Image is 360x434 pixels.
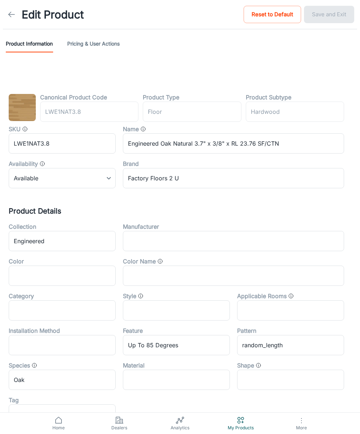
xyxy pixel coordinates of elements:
svg: Product style, such as "Traditional" or "Minimalist" [138,293,143,299]
button: Product Information [6,35,53,52]
button: Pricing & User Actions [67,35,120,52]
button: More [271,413,332,434]
label: Style [123,292,136,300]
label: SKU [9,125,21,133]
label: Installation Method [9,326,60,335]
img: Engineered Oak Natural 3.7" x 3/8" x RL 23.76 SF/CTN [9,94,36,121]
label: Shape [237,361,254,370]
a: Dealers [89,413,150,434]
label: Brand [123,159,139,168]
div: Available [9,168,116,188]
span: More [275,425,327,430]
label: Name [123,125,139,133]
svg: Product species, such as "Oak" [31,362,37,368]
span: Analytics [154,425,206,431]
h5: Product Details [9,206,351,216]
label: Material [123,361,145,370]
label: Color [9,257,24,266]
a: Home [28,413,89,434]
svg: Product name [140,126,146,132]
span: Dealers [93,425,145,431]
label: Pattern [237,326,256,335]
h1: Edit Product [22,7,84,23]
label: Category [9,292,34,300]
label: Color Name [123,257,156,266]
svg: Shape of the product, such as "Rectangle", "Runner" [256,362,261,368]
label: Species [9,361,30,370]
label: Collection [9,222,36,231]
svg: SKU for the product [22,126,28,132]
svg: Value that determines whether the product is available, discontinued, or out of stock [39,161,45,167]
svg: The type of rooms this product can be applied to [288,293,294,299]
button: Reset to Default [244,6,301,23]
svg: General color categories. i.e Cloud, Eclipse, Gallery Opening [157,258,163,264]
label: Product Subtype [246,93,291,102]
span: My Products [215,425,267,431]
a: My Products [210,413,271,434]
label: Applicable Rooms [237,292,287,300]
label: Canonical Product Code [40,93,107,102]
label: Tag [9,396,19,404]
label: Availability [9,159,38,168]
label: Product Type [143,93,179,102]
span: Home [33,425,85,431]
a: Analytics [150,413,210,434]
label: Manufacturer [123,222,159,231]
label: Feature [123,326,143,335]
